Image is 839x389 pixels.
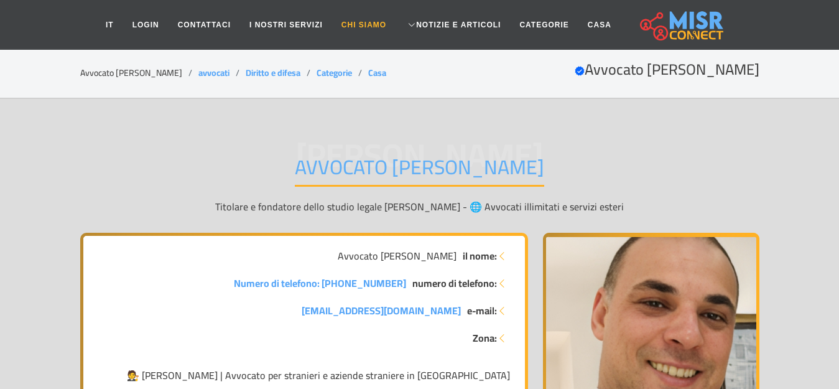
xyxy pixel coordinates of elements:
[132,21,159,29] font: Login
[127,366,510,385] font: 🧑‍⚖️ [PERSON_NAME] | Avvocato per stranieri e aziende straniere in [GEOGRAPHIC_DATA]
[317,65,352,81] a: Categorie
[249,21,323,29] font: I nostri servizi
[585,55,759,83] font: Avvocato [PERSON_NAME]
[302,303,461,318] a: [EMAIL_ADDRESS][DOMAIN_NAME]
[338,246,457,265] font: Avvocato [PERSON_NAME]
[473,329,497,347] font: Zona:
[198,65,229,81] a: avvocati
[106,21,114,29] font: IT
[169,13,240,37] a: Contattaci
[467,301,497,320] font: e-mail:
[178,21,231,29] font: Contattaci
[575,66,585,76] svg: Account verificato
[332,13,396,37] a: Chi siamo
[234,276,406,291] a: Numero di telefono: [PHONE_NUMBER]
[295,148,544,185] font: Avvocato [PERSON_NAME]
[588,21,611,29] font: Casa
[246,65,300,81] a: Diritto e difesa
[96,13,123,37] a: IT
[510,13,578,37] a: Categorie
[368,65,386,81] a: Casa
[416,21,501,29] font: Notizie e articoli
[519,21,568,29] font: Categorie
[412,274,497,293] font: numero di telefono:
[234,274,406,293] font: Numero di telefono: [PHONE_NUMBER]
[123,13,169,37] a: Login
[215,197,624,216] font: Titolare e fondatore dello studio legale [PERSON_NAME] - 🌐 Avvocati illimitati e servizi esteri
[80,65,182,81] font: Avvocato [PERSON_NAME]
[240,13,332,37] a: I nostri servizi
[463,246,497,265] font: il nome:
[296,124,543,185] font: [PERSON_NAME]
[302,301,461,320] font: [EMAIL_ADDRESS][DOMAIN_NAME]
[640,9,723,40] img: main.misr_connect
[578,13,621,37] a: Casa
[396,13,510,37] a: Notizie e articoli
[341,21,386,29] font: Chi siamo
